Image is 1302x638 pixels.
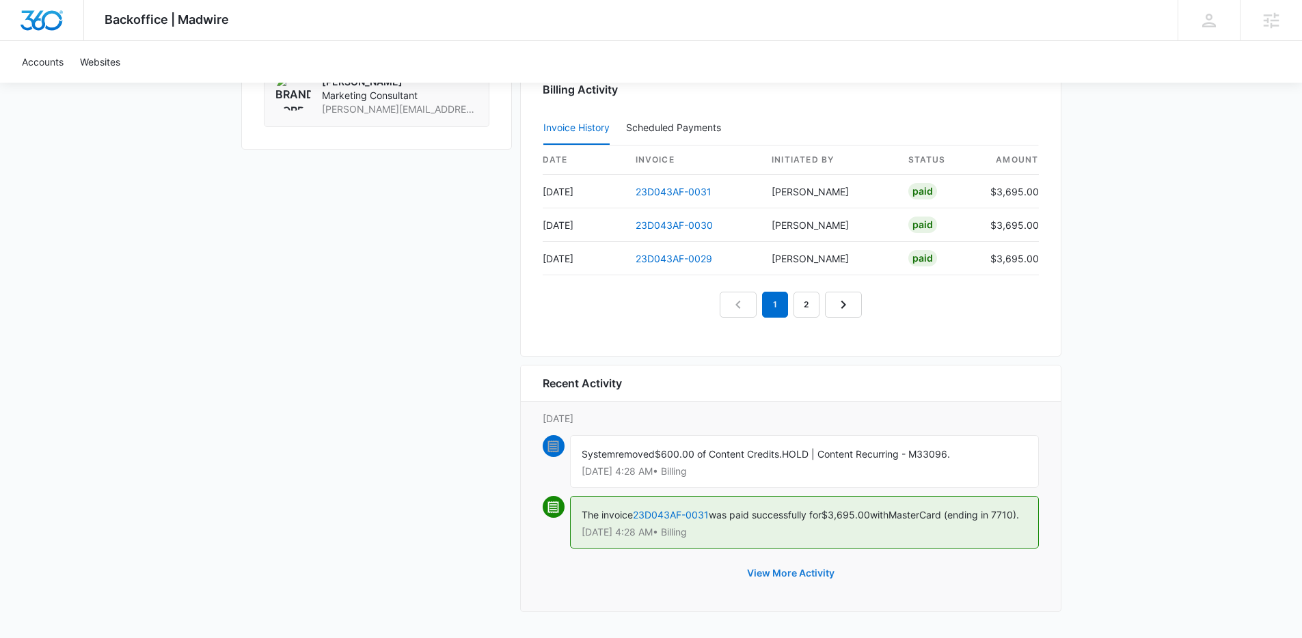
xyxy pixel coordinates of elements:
div: Paid [908,183,937,199]
span: [PERSON_NAME][EMAIL_ADDRESS][PERSON_NAME][DOMAIN_NAME] [322,102,478,116]
td: $3,695.00 [979,242,1039,275]
span: removed [615,448,655,460]
a: Websites [72,41,128,83]
span: Backoffice | Madwire [105,12,229,27]
h6: Recent Activity [543,375,622,391]
th: status [897,145,979,175]
span: with [870,509,889,521]
td: [DATE] [543,175,625,208]
span: System [582,448,615,460]
a: Page 2 [794,292,819,318]
span: Marketing Consultant [322,89,478,102]
td: $3,695.00 [979,175,1039,208]
th: invoice [625,145,761,175]
span: The invoice [582,509,633,521]
span: $600.00 of Content Credits. [655,448,782,460]
td: [PERSON_NAME] [761,242,897,275]
td: $3,695.00 [979,208,1039,242]
nav: Pagination [720,292,862,318]
span: was paid successfully for [709,509,822,521]
th: Initiated By [761,145,897,175]
a: 23D043AF-0031 [636,186,711,197]
span: HOLD | Content Recurring - M33096. [782,448,950,460]
a: Accounts [14,41,72,83]
div: Paid [908,217,937,233]
a: 23D043AF-0029 [636,253,712,264]
a: 23D043AF-0031 [633,509,709,521]
h3: Billing Activity [543,81,1039,98]
th: date [543,145,625,175]
td: [DATE] [543,242,625,275]
button: Invoice History [543,112,610,145]
td: [PERSON_NAME] [761,175,897,208]
span: $3,695.00 [822,509,870,521]
td: [DATE] [543,208,625,242]
em: 1 [762,292,788,318]
span: MasterCard (ending in 7710). [889,509,1019,521]
a: Next Page [825,292,862,318]
td: [PERSON_NAME] [761,208,897,242]
div: Scheduled Payments [626,123,727,133]
div: Paid [908,250,937,266]
p: [DATE] [543,411,1039,426]
button: View More Activity [733,557,848,590]
img: Brandon Tordik [275,75,311,111]
th: amount [979,145,1039,175]
p: [DATE] 4:28 AM • Billing [582,467,1027,476]
a: 23D043AF-0030 [636,219,713,231]
p: [DATE] 4:28 AM • Billing [582,527,1027,537]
